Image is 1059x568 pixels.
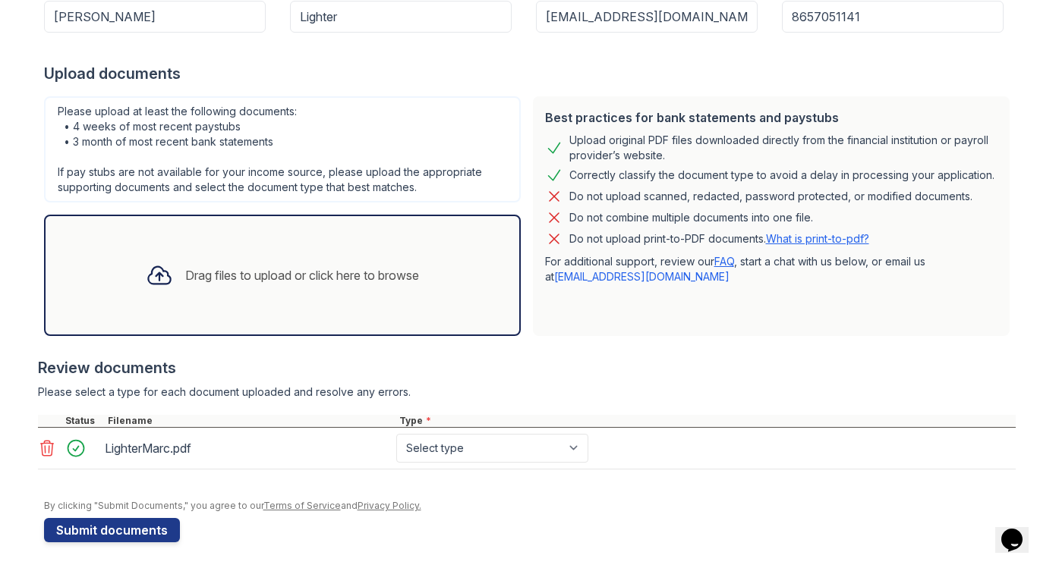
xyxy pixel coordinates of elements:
p: For additional support, review our , start a chat with us below, or email us at [545,254,998,284]
a: Terms of Service [263,500,341,511]
div: Do not combine multiple documents into one file. [569,209,813,227]
div: Do not upload scanned, redacted, password protected, or modified documents. [569,187,972,206]
div: By clicking "Submit Documents," you agree to our and [44,500,1016,512]
div: Status [62,415,105,427]
div: Best practices for bank statements and paystubs [545,108,998,127]
p: Do not upload print-to-PDF documents. [569,231,869,246]
a: FAQ [714,255,734,268]
div: Upload documents [44,63,1016,84]
div: LighterMarc.pdf [105,436,390,460]
div: Filename [105,415,396,427]
div: Please select a type for each document uploaded and resolve any errors. [38,384,1016,400]
div: Drag files to upload or click here to browse [185,266,419,284]
a: What is print-to-pdf? [766,232,869,245]
div: Type [396,415,1016,427]
div: Please upload at least the following documents: • 4 weeks of most recent paystubs • 3 month of mo... [44,96,521,202]
button: Submit documents [44,518,180,542]
a: [EMAIL_ADDRESS][DOMAIN_NAME] [554,270,730,283]
a: Privacy Policy. [358,500,421,511]
iframe: chat widget [995,507,1044,553]
div: Upload original PDF files downloaded directly from the financial institution or payroll provider’... [569,133,998,163]
div: Review documents [38,357,1016,378]
div: Correctly classify the document type to avoid a delay in processing your application. [569,166,994,184]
